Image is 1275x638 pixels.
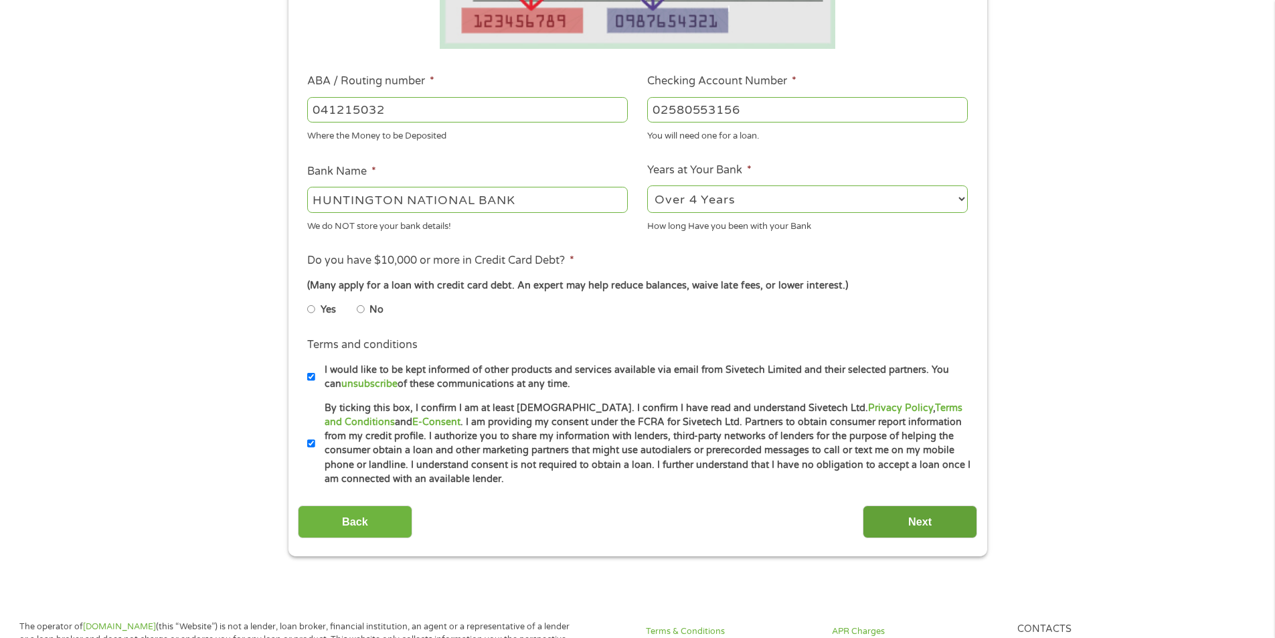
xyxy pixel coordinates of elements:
[307,165,376,179] label: Bank Name
[369,303,384,317] label: No
[341,378,398,390] a: unsubscribe
[315,401,972,487] label: By ticking this box, I confirm I am at least [DEMOGRAPHIC_DATA]. I confirm I have read and unders...
[647,163,752,177] label: Years at Your Bank
[315,363,972,392] label: I would like to be kept informed of other products and services available via email from Sivetech...
[298,505,412,538] input: Back
[83,621,156,632] a: [DOMAIN_NAME]
[307,74,434,88] label: ABA / Routing number
[647,125,968,143] div: You will need one for a loan.
[307,278,967,293] div: (Many apply for a loan with credit card debt. An expert may help reduce balances, waive late fees...
[307,97,628,123] input: 263177916
[1017,623,1187,636] h4: Contacts
[647,215,968,233] div: How long Have you been with your Bank
[307,254,574,268] label: Do you have $10,000 or more in Credit Card Debt?
[868,402,933,414] a: Privacy Policy
[321,303,336,317] label: Yes
[863,505,977,538] input: Next
[307,338,418,352] label: Terms and conditions
[307,215,628,233] div: We do NOT store your bank details!
[325,402,962,428] a: Terms and Conditions
[647,74,796,88] label: Checking Account Number
[646,625,816,638] a: Terms & Conditions
[832,625,1002,638] a: APR Charges
[412,416,460,428] a: E-Consent
[307,125,628,143] div: Where the Money to be Deposited
[647,97,968,123] input: 345634636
